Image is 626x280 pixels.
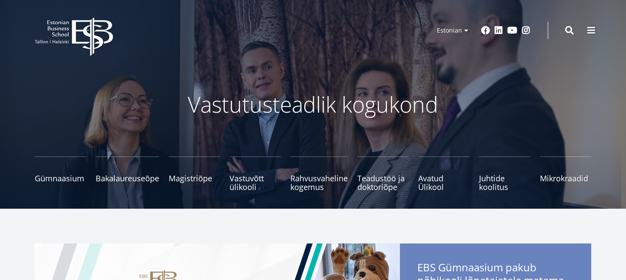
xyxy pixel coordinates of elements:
[96,174,159,183] span: Bakalaureuseõpe
[357,174,409,191] span: Teadustöö ja doktoriõpe
[83,91,543,117] p: Vastutusteadlik kogukond
[169,157,220,191] a: Magistriõpe
[479,157,530,191] a: Juhtide koolitus
[418,157,469,191] a: Avatud Ülikool
[35,157,86,191] a: Gümnaasium
[481,26,490,35] a: Facebook
[507,26,517,35] a: Youtube
[230,174,281,191] span: Vastuvõtt ülikooli
[479,174,530,191] span: Juhtide koolitus
[35,174,86,183] span: Gümnaasium
[418,174,469,191] span: Avatud Ülikool
[96,157,159,191] a: Bakalaureuseõpe
[230,157,281,191] a: Vastuvõtt ülikooli
[290,174,348,191] span: Rahvusvaheline kogemus
[169,174,220,183] span: Magistriõpe
[494,26,503,35] a: Linkedin
[540,157,591,191] a: Mikrokraadid
[290,157,348,191] a: Rahvusvaheline kogemus
[540,174,591,183] span: Mikrokraadid
[357,157,409,191] a: Teadustöö ja doktoriõpe
[522,26,530,35] a: Instagram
